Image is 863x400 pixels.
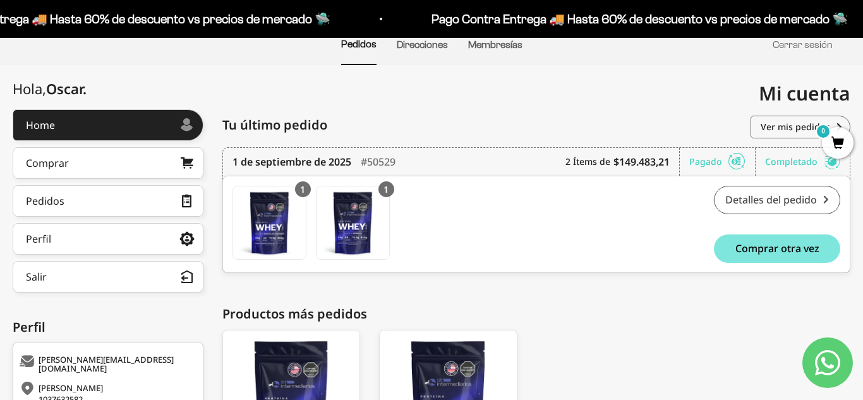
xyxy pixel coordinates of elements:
div: #50529 [361,148,395,176]
img: Translation missing: es.Proteína Whey - Cookies & Cream / 2 libras (910g) [233,186,306,259]
span: Mi cuenta [759,80,850,106]
div: Hola, [13,81,87,97]
a: 0 [822,137,854,151]
div: Completado [765,148,840,176]
div: Pagado [689,148,756,176]
span: Comprar otra vez [735,243,819,253]
div: 1 [378,181,394,197]
div: Perfil [26,234,51,244]
div: Perfil [13,318,203,337]
a: Comprar [13,147,203,179]
button: Comprar otra vez [714,234,840,263]
a: Direcciones [397,39,448,50]
p: Pago Contra Entrega 🚚 Hasta 60% de descuento vs precios de mercado 🛸 [431,9,848,29]
button: Salir [13,261,203,293]
a: Cerrar sesión [773,39,833,50]
a: Proteína Whey - Vainilla / 2 libras (910g) [316,186,390,260]
mark: 0 [816,124,831,139]
div: 2 Ítems de [565,148,680,176]
div: Salir [26,272,47,282]
img: Translation missing: es.Proteína Whey - Vainilla / 2 libras (910g) [317,186,389,259]
div: Home [26,120,55,130]
a: Detalles del pedido [714,186,840,214]
a: Pedidos [13,185,203,217]
b: $149.483,21 [613,154,670,169]
span: . [83,79,87,98]
a: Perfil [13,223,203,255]
span: Oscar [46,79,87,98]
a: Ver mis pedidos [751,116,850,138]
span: Tu último pedido [222,116,327,135]
time: 1 de septiembre de 2025 [232,154,351,169]
a: Pedidos [341,39,377,49]
div: Pedidos [26,196,64,206]
a: Home [13,109,203,141]
div: Comprar [26,158,69,168]
div: Productos más pedidos [222,305,851,324]
div: [PERSON_NAME][EMAIL_ADDRESS][DOMAIN_NAME] [20,355,193,373]
a: Proteína Whey - Cookies & Cream / 2 libras (910g) [232,186,306,260]
div: 1 [295,181,311,197]
a: Membresías [468,39,522,50]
